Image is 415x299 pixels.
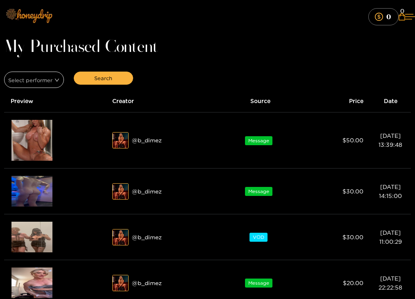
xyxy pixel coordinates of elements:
[370,90,411,112] th: Date
[11,222,52,252] img: J4e8b-1.525.png
[342,188,363,194] span: $ 30.00
[245,279,272,288] span: Message
[11,268,52,298] img: X7Ipa-9.69166675.png
[342,234,363,240] span: $ 30.00
[405,6,415,27] button: Mobile Menu Toggle Button
[375,13,383,21] span: dollar
[300,90,370,112] th: Price
[112,275,213,291] div: @ b_dimez
[113,275,129,292] img: 7ok5z-col_5478_original.jpeg
[112,132,213,148] div: @ b_dimez
[379,229,402,245] span: [DATE] 11:00:29
[245,187,272,196] span: Message
[385,11,392,22] mark: 0
[4,90,106,112] th: Preview
[4,42,411,53] h1: My Purchased Content
[11,176,52,207] img: EcsHA-17.205.png
[343,280,363,286] span: $ 20.00
[342,137,363,143] span: $ 50.00
[245,136,272,145] span: Message
[400,7,404,16] span: 0
[112,183,213,200] div: @ b_dimez
[249,233,268,242] span: VOD
[368,8,399,25] button: 0
[113,229,129,246] img: 7ok5z-col_5478_original.jpeg
[74,72,134,85] button: Search
[106,90,220,112] th: Creator
[379,184,402,199] span: [DATE] 14:15:00
[112,229,213,245] div: @ b_dimez
[113,133,129,149] img: 7ok5z-col_5478_original.jpeg
[113,184,129,200] img: 7ok5z-col_5478_original.jpeg
[379,133,402,148] span: [DATE] 13:39:48
[220,90,300,112] th: Source
[379,275,402,290] span: [DATE] 22:22:58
